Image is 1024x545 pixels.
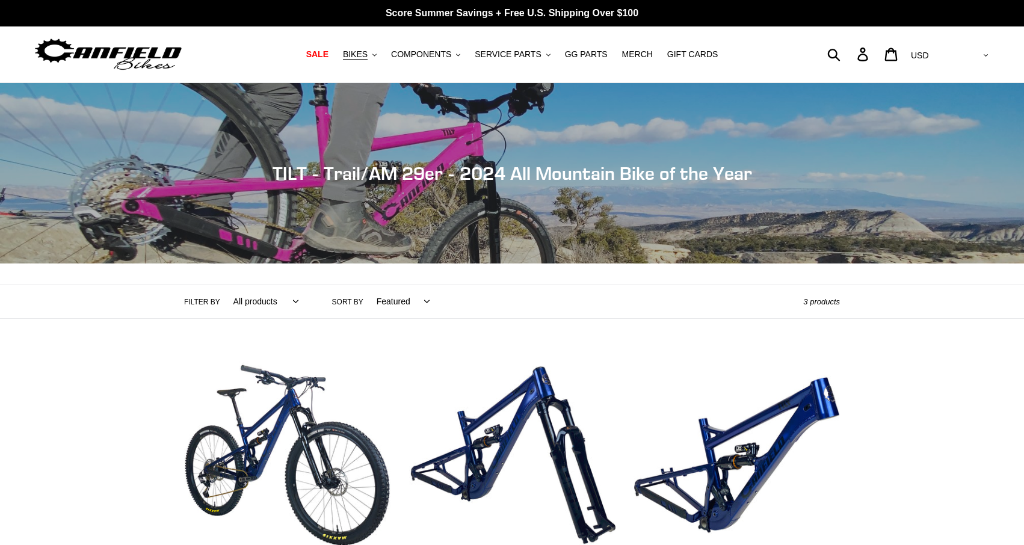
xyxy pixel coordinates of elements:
button: BIKES [337,46,383,63]
a: SALE [300,46,335,63]
label: Sort by [332,297,363,307]
span: 3 products [803,297,840,306]
img: Canfield Bikes [33,35,184,73]
button: COMPONENTS [385,46,466,63]
span: GG PARTS [565,49,608,60]
span: SERVICE PARTS [475,49,541,60]
span: BIKES [343,49,368,60]
span: COMPONENTS [391,49,451,60]
button: SERVICE PARTS [469,46,556,63]
span: TILT - Trail/AM 29er - 2024 All Mountain Bike of the Year [273,162,752,184]
span: MERCH [622,49,653,60]
a: MERCH [616,46,659,63]
label: Filter by [184,297,220,307]
a: GIFT CARDS [661,46,724,63]
span: SALE [306,49,328,60]
span: GIFT CARDS [667,49,718,60]
input: Search [834,41,865,67]
a: GG PARTS [559,46,614,63]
